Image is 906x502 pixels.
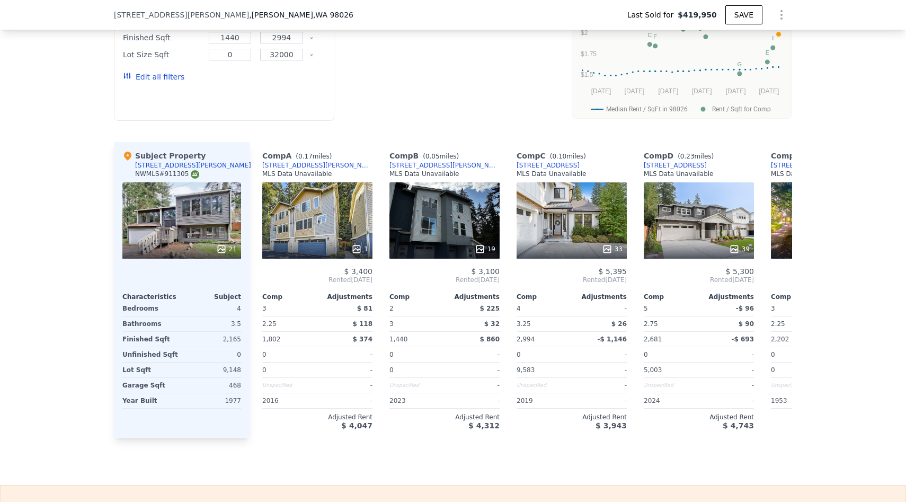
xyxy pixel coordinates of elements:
[704,24,708,31] text: A
[122,332,180,347] div: Finished Sqft
[644,293,699,301] div: Comp
[389,170,459,178] div: MLS Data Unavailable
[517,305,521,312] span: 4
[262,161,372,170] a: [STREET_ADDRESS][PERSON_NAME]
[517,366,535,374] span: 9,583
[644,151,718,161] div: Comp D
[726,267,754,276] span: $ 5,300
[484,320,500,328] span: $ 32
[644,336,662,343] span: 2,681
[771,351,775,358] span: 0
[319,347,372,362] div: -
[699,293,754,301] div: Adjustments
[731,336,754,343] span: -$ 693
[680,153,695,160] span: 0.23
[517,161,580,170] div: [STREET_ADDRESS]
[729,244,750,254] div: 39
[611,320,627,328] span: $ 26
[262,413,372,421] div: Adjusted Rent
[581,71,593,78] text: $1.5
[479,305,500,312] span: $ 225
[262,293,317,301] div: Comp
[447,378,500,393] div: -
[468,421,500,430] span: $ 4,312
[425,153,440,160] span: 0.05
[771,4,792,25] button: Show Options
[726,87,746,95] text: [DATE]
[184,363,241,377] div: 9,148
[599,267,627,276] span: $ 5,395
[644,276,754,284] span: Rented [DATE]
[262,276,372,284] span: Rented [DATE]
[517,351,521,358] span: 0
[771,378,824,393] div: Unspecified
[216,244,237,254] div: 21
[389,378,442,393] div: Unspecified
[771,413,881,421] div: Adjusted Rent
[344,267,372,276] span: $ 3,400
[389,161,500,170] div: [STREET_ADDRESS][PERSON_NAME]
[517,276,627,284] span: Rented [DATE]
[351,244,368,254] div: 1
[644,316,697,331] div: 2.75
[319,378,372,393] div: -
[517,413,627,421] div: Adjusted Rent
[739,320,754,328] span: $ 90
[262,170,332,178] div: MLS Data Unavailable
[644,378,697,393] div: Unspecified
[249,10,353,20] span: , [PERSON_NAME]
[262,336,280,343] span: 1,802
[771,170,841,178] div: MLS Data Unavailable
[262,378,315,393] div: Unspecified
[644,366,662,374] span: 5,003
[309,36,314,40] button: Clear
[389,366,394,374] span: 0
[771,161,834,170] a: [STREET_ADDRESS]
[723,421,754,430] span: $ 4,743
[659,87,679,95] text: [DATE]
[644,161,707,170] a: [STREET_ADDRESS]
[447,363,500,377] div: -
[262,393,315,408] div: 2016
[574,347,627,362] div: -
[627,10,678,20] span: Last Sold for
[771,393,824,408] div: 1953
[135,161,251,170] div: [STREET_ADDRESS][PERSON_NAME]
[574,378,627,393] div: -
[772,35,774,41] text: I
[725,5,762,24] button: SAVE
[184,347,241,362] div: 0
[738,61,742,67] text: G
[262,316,315,331] div: 2.25
[389,276,500,284] span: Rented [DATE]
[341,421,372,430] span: $ 4,047
[759,87,779,95] text: [DATE]
[309,53,314,57] button: Clear
[122,301,180,316] div: Bedrooms
[771,293,826,301] div: Comp
[122,393,180,408] div: Year Built
[701,393,754,408] div: -
[389,305,394,312] span: 2
[122,347,180,362] div: Unfinished Sqft
[389,151,463,161] div: Comp B
[291,153,336,160] span: ( miles)
[771,336,789,343] span: 2,202
[701,363,754,377] div: -
[546,153,590,160] span: ( miles)
[712,105,771,113] text: Rent / Sqft for Comp
[771,305,775,312] span: 3
[736,305,754,312] span: -$ 96
[184,332,241,347] div: 2,165
[389,393,442,408] div: 2023
[123,72,184,82] button: Edit all filters
[517,151,590,161] div: Comp C
[644,413,754,421] div: Adjusted Rent
[692,87,712,95] text: [DATE]
[135,170,199,179] div: NWMLS # 911305
[606,105,688,113] text: Median Rent / SqFt in 98026
[644,170,714,178] div: MLS Data Unavailable
[701,378,754,393] div: -
[122,316,180,331] div: Bathrooms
